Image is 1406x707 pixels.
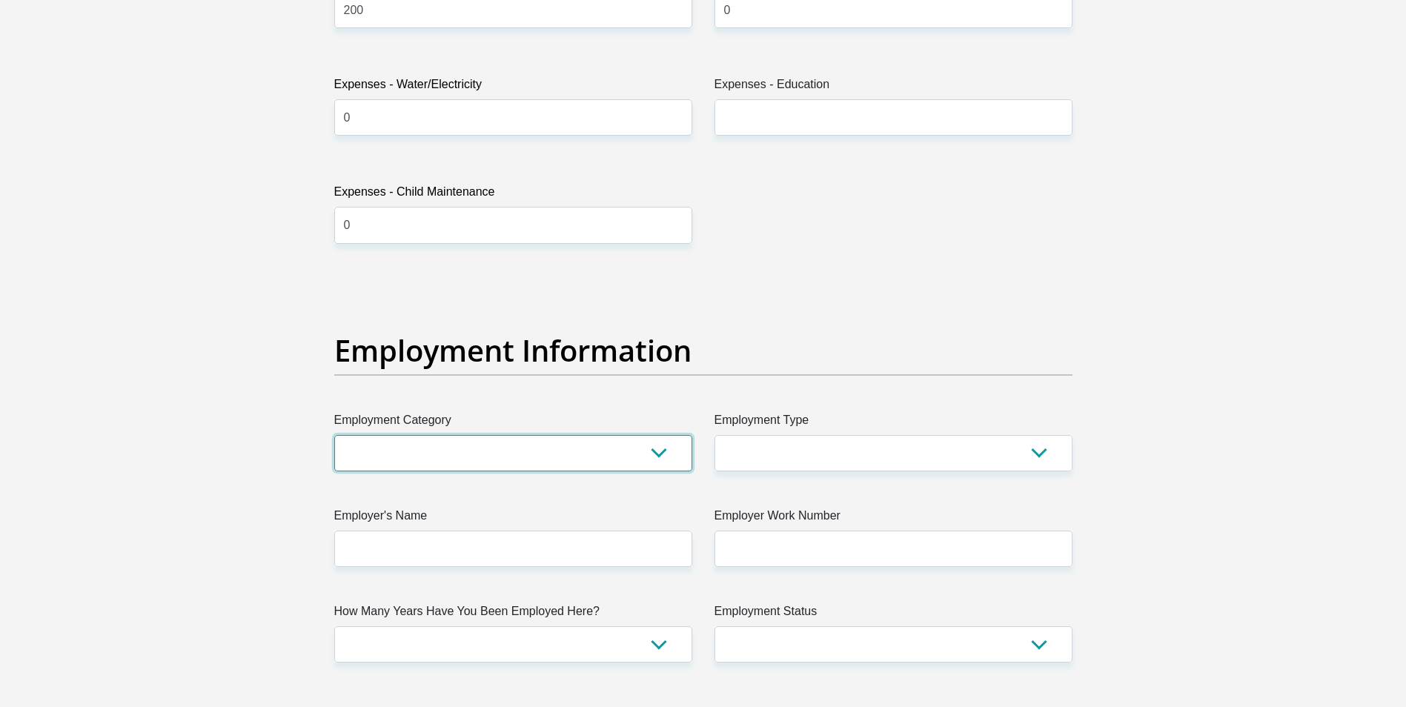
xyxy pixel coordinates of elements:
[714,603,1072,626] label: Employment Status
[714,411,1072,435] label: Employment Type
[334,183,692,207] label: Expenses - Child Maintenance
[334,411,692,435] label: Employment Category
[334,207,692,243] input: Expenses - Child Maintenance
[334,531,692,567] input: Employer's Name
[334,76,692,99] label: Expenses - Water/Electricity
[334,507,692,531] label: Employer's Name
[714,76,1072,99] label: Expenses - Education
[334,99,692,136] input: Expenses - Water/Electricity
[714,507,1072,531] label: Employer Work Number
[334,603,692,626] label: How Many Years Have You Been Employed Here?
[334,333,1072,368] h2: Employment Information
[714,531,1072,567] input: Employer Work Number
[714,99,1072,136] input: Expenses - Education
